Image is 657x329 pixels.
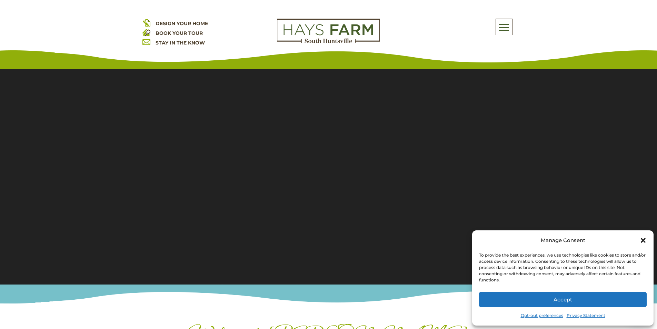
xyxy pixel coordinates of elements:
a: hays farm homes huntsville development [277,39,380,45]
div: To provide the best experiences, we use technologies like cookies to store and/or access device i... [479,252,646,283]
div: Close dialog [640,237,647,244]
a: Privacy Statement [567,311,605,320]
button: Accept [479,292,647,307]
div: Manage Consent [541,236,585,245]
a: STAY IN THE KNOW [156,40,205,46]
img: Logo [277,19,380,43]
a: BOOK YOUR TOUR [156,30,203,36]
img: book your home tour [142,28,150,36]
a: Opt-out preferences [521,311,563,320]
